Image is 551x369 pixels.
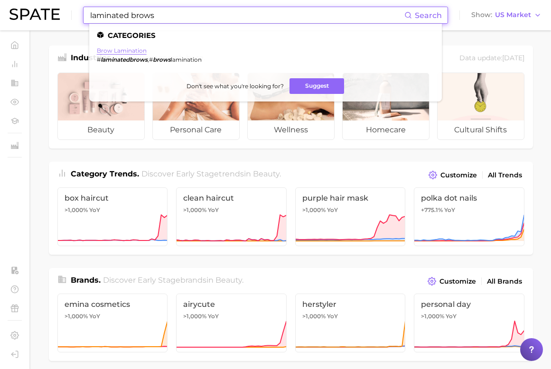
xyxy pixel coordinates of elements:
button: Customize [425,275,478,288]
span: YoY [89,313,100,320]
a: All Brands [485,275,524,288]
span: >1,000% [302,206,326,213]
span: cultural shifts [438,120,524,139]
span: Show [471,12,492,18]
span: YoY [444,206,455,214]
a: Log out. Currently logged in with e-mail sarahpo@benefitcosmetics.com. [8,347,22,361]
span: wellness [248,120,334,139]
span: airycute [183,300,280,309]
span: >1,000% [183,313,206,320]
span: beauty [215,276,242,285]
a: emina cosmetics>1,000% YoY [57,294,168,352]
a: All Trends [486,169,524,182]
span: YoY [327,313,338,320]
span: YoY [89,206,100,214]
span: personal day [421,300,517,309]
span: All Trends [488,171,522,179]
span: +775.1% [421,206,443,213]
span: Don't see what you're looking for? [187,83,284,90]
span: US Market [495,12,531,18]
a: cultural shifts [437,73,524,140]
span: lamination [171,56,202,63]
a: airycute>1,000% YoY [176,294,287,352]
span: clean haircut [183,194,280,203]
img: SPATE [9,9,60,20]
a: homecare [342,73,430,140]
a: personal care [152,73,240,140]
span: Search [415,11,442,20]
div: Data update: [DATE] [459,52,524,65]
span: YoY [446,313,457,320]
a: box haircut>1,000% YoY [57,187,168,246]
em: laminatedbrows [101,56,148,63]
span: beauty [253,169,280,178]
span: Category Trends . [71,169,139,178]
a: herstyler>1,000% YoY [295,294,406,352]
span: YoY [208,313,219,320]
span: YoY [327,206,338,214]
span: >1,000% [302,313,326,320]
span: >1,000% [65,313,88,320]
a: wellness [247,73,335,140]
span: Customize [439,277,476,286]
span: beauty [58,120,144,139]
a: beauty [57,73,145,140]
a: personal day>1,000% YoY [414,294,524,352]
h1: Industries. [71,52,113,65]
li: Categories [97,31,434,39]
span: Brands . [71,276,101,285]
span: box haircut [65,194,161,203]
button: Customize [426,168,479,182]
span: >1,000% [421,313,444,320]
span: Customize [440,171,477,179]
span: All Brands [487,277,522,286]
button: ShowUS Market [469,9,544,21]
span: homecare [343,120,429,139]
span: personal care [153,120,239,139]
em: brows [153,56,171,63]
a: clean haircut>1,000% YoY [176,187,287,246]
span: herstyler [302,300,399,309]
span: purple hair mask [302,194,399,203]
a: brow lamination [97,47,147,54]
span: >1,000% [183,206,206,213]
a: purple hair mask>1,000% YoY [295,187,406,246]
span: Discover Early Stage brands in . [103,276,243,285]
span: >1,000% [65,206,88,213]
span: # [97,56,101,63]
a: polka dot nails+775.1% YoY [414,187,524,246]
span: polka dot nails [421,194,517,203]
input: Search here for a brand, industry, or ingredient [89,7,404,23]
span: Discover Early Stage trends in . [141,169,281,178]
div: , [97,56,202,63]
span: emina cosmetics [65,300,161,309]
span: # [149,56,153,63]
span: YoY [208,206,219,214]
button: Suggest [290,78,344,94]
